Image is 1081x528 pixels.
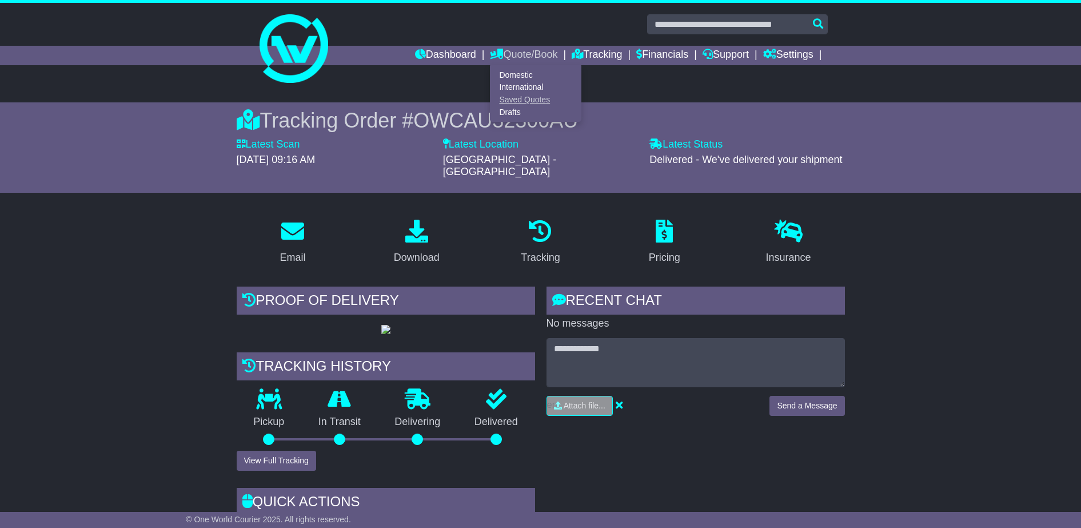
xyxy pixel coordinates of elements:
[237,154,316,165] span: [DATE] 09:16 AM
[649,250,680,265] div: Pricing
[272,216,313,269] a: Email
[237,451,316,471] button: View Full Tracking
[237,287,535,317] div: Proof of Delivery
[443,138,518,151] label: Latest Location
[759,216,819,269] a: Insurance
[415,46,476,65] a: Dashboard
[641,216,688,269] a: Pricing
[769,396,844,416] button: Send a Message
[490,65,581,122] div: Quote/Book
[237,108,845,133] div: Tracking Order #
[649,138,723,151] label: Latest Status
[703,46,749,65] a: Support
[394,250,440,265] div: Download
[301,416,378,428] p: In Transit
[636,46,688,65] a: Financials
[378,416,458,428] p: Delivering
[490,106,581,118] a: Drafts
[649,154,842,165] span: Delivered - We've delivered your shipment
[457,416,535,428] p: Delivered
[763,46,813,65] a: Settings
[237,416,302,428] p: Pickup
[413,109,578,132] span: OWCAU32300AU
[490,94,581,106] a: Saved Quotes
[443,154,556,178] span: [GEOGRAPHIC_DATA] - [GEOGRAPHIC_DATA]
[547,287,845,317] div: RECENT CHAT
[572,46,622,65] a: Tracking
[490,81,581,94] a: International
[186,515,351,524] span: © One World Courier 2025. All rights reserved.
[513,216,567,269] a: Tracking
[280,250,305,265] div: Email
[237,488,535,519] div: Quick Actions
[490,46,557,65] a: Quote/Book
[237,352,535,383] div: Tracking history
[386,216,447,269] a: Download
[490,69,581,81] a: Domestic
[766,250,811,265] div: Insurance
[237,138,300,151] label: Latest Scan
[547,317,845,330] p: No messages
[521,250,560,265] div: Tracking
[381,325,390,334] img: GetPodImage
